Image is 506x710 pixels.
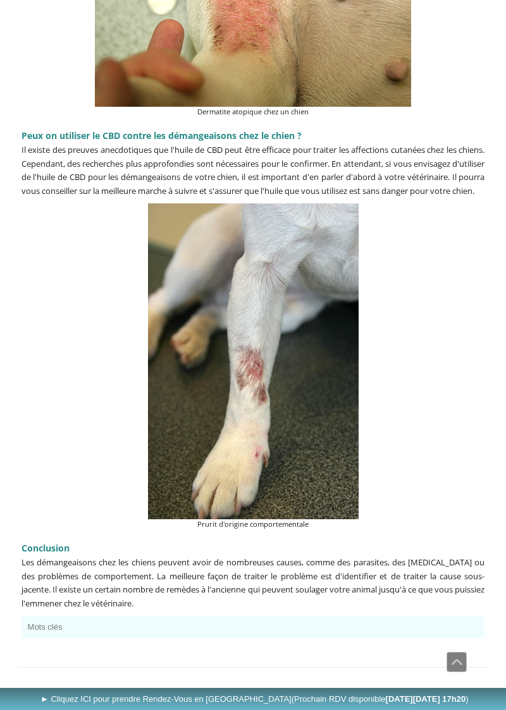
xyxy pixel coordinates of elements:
[22,129,302,141] span: Peux on utiliser le CBD contre les démangeaisons chez le chien ?
[95,107,411,117] figcaption: Dermatite atopique chez un chien
[22,542,70,554] span: Conclusion
[447,653,466,671] span: Défiler vers le haut
[40,694,469,704] span: ► Cliquez ICI pour prendre Rendez-Vous en [GEOGRAPHIC_DATA]
[22,557,485,609] span: Les démangeaisons chez les chiens peuvent avoir de nombreuses causes, comme des parasites, des [M...
[148,519,359,530] figcaption: Prurit d'origine comportementale
[22,616,485,638] button: Mots clés
[148,203,359,519] img: Prurit d'origine comportementale
[22,144,485,196] span: Il existe des preuves anecdotiques que l'huile de CBD peut être efficace pour traiter les affecti...
[386,694,466,704] b: [DATE][DATE] 17h20
[292,694,469,704] span: (Prochain RDV disponible )
[447,652,467,672] a: Défiler vers le haut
